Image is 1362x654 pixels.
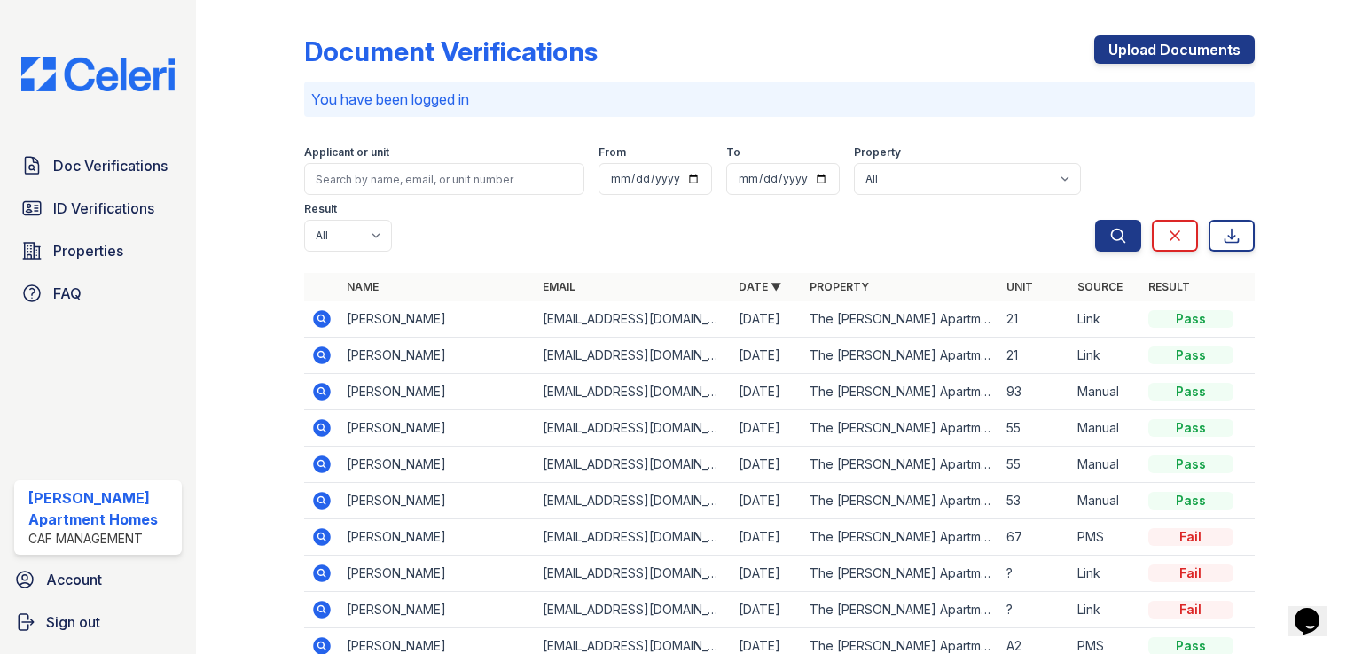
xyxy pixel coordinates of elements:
div: CAF Management [28,530,175,548]
td: [PERSON_NAME] [340,519,536,556]
td: [DATE] [732,301,802,338]
iframe: chat widget [1288,583,1344,636]
td: 93 [999,374,1070,410]
a: Source [1077,280,1123,293]
td: The [PERSON_NAME] Apartment Homes [802,592,998,628]
td: The [PERSON_NAME] Apartment Homes [802,374,998,410]
div: Fail [1148,528,1233,546]
div: Fail [1148,564,1233,582]
td: 55 [999,410,1070,447]
a: Upload Documents [1094,35,1255,64]
label: Property [854,145,901,160]
td: [PERSON_NAME] [340,338,536,374]
span: Sign out [46,611,100,633]
td: 21 [999,301,1070,338]
label: To [726,145,740,160]
div: Pass [1148,310,1233,328]
td: 21 [999,338,1070,374]
td: Link [1070,338,1141,374]
a: Account [7,562,189,597]
td: The [PERSON_NAME] Apartment Homes [802,483,998,519]
div: Pass [1148,419,1233,437]
td: [DATE] [732,483,802,519]
td: The [PERSON_NAME] Apartment Homes [802,519,998,556]
td: Manual [1070,410,1141,447]
span: ID Verifications [53,198,154,219]
input: Search by name, email, or unit number [304,163,584,195]
td: [PERSON_NAME] [340,556,536,592]
td: [DATE] [732,447,802,483]
td: 55 [999,447,1070,483]
a: Unit [1006,280,1033,293]
label: Applicant or unit [304,145,389,160]
a: Email [543,280,575,293]
td: [DATE] [732,592,802,628]
td: [EMAIL_ADDRESS][DOMAIN_NAME] [536,556,732,592]
a: Result [1148,280,1190,293]
td: ? [999,592,1070,628]
td: [DATE] [732,556,802,592]
td: Manual [1070,483,1141,519]
span: Properties [53,240,123,261]
td: 53 [999,483,1070,519]
td: Manual [1070,374,1141,410]
td: [EMAIL_ADDRESS][DOMAIN_NAME] [536,592,732,628]
div: Document Verifications [304,35,598,67]
span: Account [46,569,102,590]
div: Pass [1148,492,1233,510]
a: Property [810,280,869,293]
td: The [PERSON_NAME] Apartment Homes [802,447,998,483]
td: The [PERSON_NAME] Apartment Homes [802,410,998,447]
div: Pass [1148,383,1233,401]
a: Sign out [7,604,189,640]
td: [PERSON_NAME] [340,410,536,447]
td: [DATE] [732,374,802,410]
td: [PERSON_NAME] [340,592,536,628]
a: ID Verifications [14,191,182,226]
td: PMS [1070,519,1141,556]
td: The [PERSON_NAME] Apartment Homes [802,301,998,338]
td: [EMAIL_ADDRESS][DOMAIN_NAME] [536,301,732,338]
td: ? [999,556,1070,592]
a: Date ▼ [739,280,781,293]
a: Properties [14,233,182,269]
td: [DATE] [732,410,802,447]
div: Pass [1148,455,1233,473]
a: Doc Verifications [14,148,182,183]
td: [DATE] [732,338,802,374]
div: Pass [1148,346,1233,364]
td: [PERSON_NAME] [340,483,536,519]
label: Result [304,202,337,216]
td: [EMAIL_ADDRESS][DOMAIN_NAME] [536,410,732,447]
td: [EMAIL_ADDRESS][DOMAIN_NAME] [536,374,732,410]
td: [EMAIL_ADDRESS][DOMAIN_NAME] [536,519,732,556]
td: The [PERSON_NAME] Apartment Homes [802,556,998,592]
td: [PERSON_NAME] [340,374,536,410]
div: [PERSON_NAME] Apartment Homes [28,487,175,530]
a: Name [347,280,379,293]
td: Manual [1070,447,1141,483]
td: Link [1070,301,1141,338]
img: CE_Logo_Blue-a8612792a0a2168367f1c8372b55b34899dd931a85d93a1a3d3e32e68fde9ad4.png [7,57,189,91]
td: [PERSON_NAME] [340,447,536,483]
p: You have been logged in [311,89,1248,110]
span: FAQ [53,283,82,304]
td: [EMAIL_ADDRESS][DOMAIN_NAME] [536,338,732,374]
label: From [599,145,626,160]
td: Link [1070,592,1141,628]
td: [EMAIL_ADDRESS][DOMAIN_NAME] [536,483,732,519]
td: The [PERSON_NAME] Apartment Homes [802,338,998,374]
div: Fail [1148,601,1233,619]
td: [EMAIL_ADDRESS][DOMAIN_NAME] [536,447,732,483]
td: 67 [999,519,1070,556]
a: FAQ [14,276,182,311]
td: [DATE] [732,519,802,556]
td: Link [1070,556,1141,592]
span: Doc Verifications [53,155,168,176]
td: [PERSON_NAME] [340,301,536,338]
